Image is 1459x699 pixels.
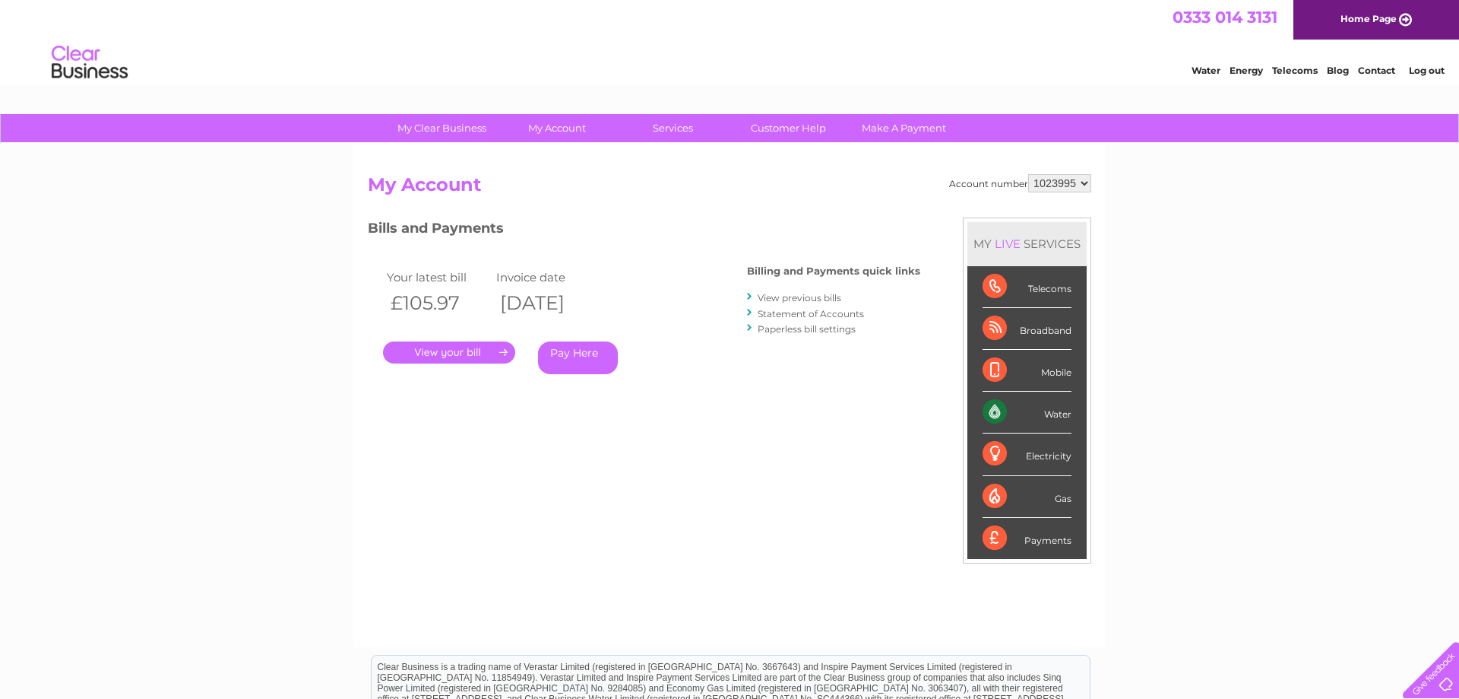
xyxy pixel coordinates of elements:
[992,237,1024,251] div: LIVE
[747,265,920,277] h4: Billing and Payments quick links
[610,114,736,142] a: Services
[379,114,505,142] a: My Clear Business
[967,222,1087,265] div: MY SERVICES
[368,174,1091,203] h2: My Account
[538,342,618,374] a: Pay Here
[983,434,1071,475] div: Electricity
[492,267,602,288] td: Invoice date
[383,267,492,288] td: Your latest bill
[372,8,1090,74] div: Clear Business is a trading name of Verastar Limited (registered in [GEOGRAPHIC_DATA] No. 3667643...
[983,350,1071,392] div: Mobile
[495,114,620,142] a: My Account
[758,308,864,319] a: Statement of Accounts
[1272,65,1318,76] a: Telecoms
[1409,65,1445,76] a: Log out
[983,518,1071,559] div: Payments
[983,266,1071,308] div: Telecoms
[51,40,128,86] img: logo.png
[758,323,856,335] a: Paperless bill settings
[492,288,602,319] th: [DATE]
[983,476,1071,518] div: Gas
[949,174,1091,192] div: Account number
[1230,65,1263,76] a: Energy
[383,342,515,364] a: .
[1173,8,1277,27] a: 0333 014 3131
[983,392,1071,434] div: Water
[758,292,841,303] a: View previous bills
[368,218,920,244] h3: Bills and Payments
[383,288,492,319] th: £105.97
[1327,65,1349,76] a: Blog
[841,114,967,142] a: Make A Payment
[1192,65,1220,76] a: Water
[726,114,851,142] a: Customer Help
[983,308,1071,350] div: Broadband
[1358,65,1395,76] a: Contact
